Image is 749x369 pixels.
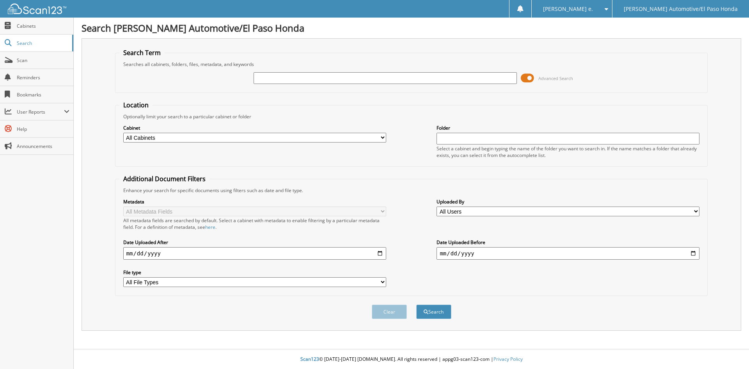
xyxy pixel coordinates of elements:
[17,74,69,81] span: Reminders
[123,247,386,260] input: start
[17,57,69,64] span: Scan
[493,356,523,362] a: Privacy Policy
[205,224,215,230] a: here
[123,269,386,276] label: File type
[437,239,699,246] label: Date Uploaded Before
[300,356,319,362] span: Scan123
[123,217,386,230] div: All metadata fields are searched by default. Select a cabinet with metadata to enable filtering b...
[8,4,66,14] img: scan123-logo-white.svg
[437,125,699,131] label: Folder
[17,23,69,29] span: Cabinets
[437,198,699,205] label: Uploaded By
[74,350,749,369] div: © [DATE]-[DATE] [DOMAIN_NAME]. All rights reserved | appg03-scan123-com |
[543,7,593,11] span: [PERSON_NAME] e.
[123,125,386,131] label: Cabinet
[710,332,749,369] iframe: Chat Widget
[17,109,64,115] span: User Reports
[624,7,738,11] span: [PERSON_NAME] Automotive/El Paso Honda
[119,187,704,194] div: Enhance your search for specific documents using filters such as date and file type.
[119,113,704,120] div: Optionally limit your search to a particular cabinet or folder
[82,21,741,34] h1: Search [PERSON_NAME] Automotive/El Paso Honda
[119,61,704,68] div: Searches all cabinets, folders, files, metadata, and keywords
[538,75,573,81] span: Advanced Search
[437,145,699,159] div: Select a cabinet and begin typing the name of the folder you want to search in. If the name match...
[17,91,69,98] span: Bookmarks
[119,101,153,109] legend: Location
[119,175,209,183] legend: Additional Document Filters
[119,48,165,57] legend: Search Term
[416,305,451,319] button: Search
[123,239,386,246] label: Date Uploaded After
[17,143,69,150] span: Announcements
[17,126,69,132] span: Help
[372,305,407,319] button: Clear
[437,247,699,260] input: end
[123,198,386,205] label: Metadata
[17,40,68,46] span: Search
